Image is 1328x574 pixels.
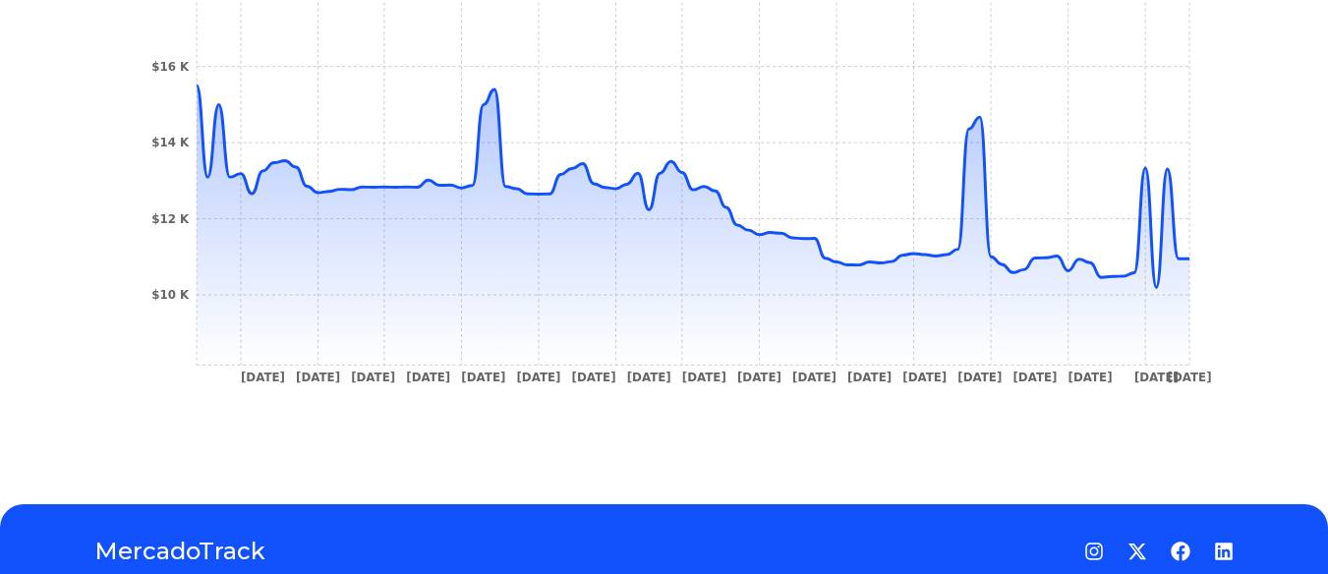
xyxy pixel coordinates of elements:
[241,371,285,384] tspan: [DATE]
[847,371,892,384] tspan: [DATE]
[151,60,190,74] tspan: $16 K
[1084,542,1104,561] a: Instagram
[1171,542,1190,561] a: Facebook
[572,371,616,384] tspan: [DATE]
[151,136,190,149] tspan: $14 K
[94,536,265,567] a: MercadoTrack
[516,371,560,384] tspan: [DATE]
[1168,371,1212,384] tspan: [DATE]
[151,288,190,302] tspan: $10 K
[1214,542,1234,561] a: LinkedIn
[902,371,947,384] tspan: [DATE]
[351,371,395,384] tspan: [DATE]
[151,212,190,226] tspan: $12 K
[957,371,1002,384] tspan: [DATE]
[792,371,837,384] tspan: [DATE]
[682,371,726,384] tspan: [DATE]
[627,371,671,384] tspan: [DATE]
[406,371,450,384] tspan: [DATE]
[1127,542,1147,561] a: Twitter
[1012,371,1057,384] tspan: [DATE]
[1068,371,1113,384] tspan: [DATE]
[737,371,781,384] tspan: [DATE]
[461,371,505,384] tspan: [DATE]
[1134,371,1179,384] tspan: [DATE]
[296,371,340,384] tspan: [DATE]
